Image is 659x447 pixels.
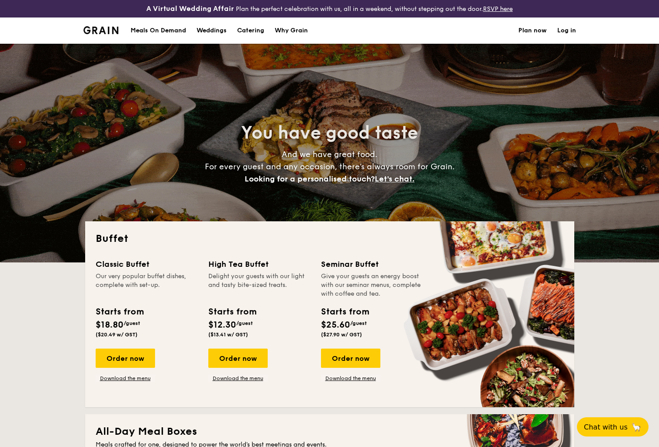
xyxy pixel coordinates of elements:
span: /guest [236,320,253,326]
div: Seminar Buffet [321,258,423,270]
div: Our very popular buffet dishes, complete with set-up. [96,272,198,298]
div: Order now [96,349,155,368]
a: Catering [232,17,269,44]
a: Log in [557,17,576,44]
div: Weddings [197,17,227,44]
span: You have good taste [241,122,418,143]
span: ($13.41 w/ GST) [208,332,248,338]
div: Delight your guests with our light and tasty bite-sized treats. [208,272,311,298]
div: Starts from [208,305,256,318]
div: Starts from [96,305,143,318]
span: /guest [124,320,140,326]
div: Plan the perfect celebration with us, all in a weekend, without stepping out the door. [110,3,549,14]
span: And we have great food. For every guest and any occasion, there’s always room for Grain. [205,150,455,184]
span: Looking for a personalised touch? [245,174,375,184]
span: 🦙 [631,422,642,432]
span: Chat with us [584,423,628,431]
div: High Tea Buffet [208,258,311,270]
a: Download the menu [208,375,268,382]
h1: Catering [237,17,264,44]
div: Order now [321,349,380,368]
h2: Buffet [96,232,564,246]
a: Plan now [518,17,547,44]
button: Chat with us🦙 [577,417,649,437]
span: /guest [350,320,367,326]
a: Weddings [191,17,232,44]
a: Meals On Demand [125,17,191,44]
span: $12.30 [208,320,236,330]
div: Order now [208,349,268,368]
span: $18.80 [96,320,124,330]
div: Give your guests an energy boost with our seminar menus, complete with coffee and tea. [321,272,423,298]
div: Starts from [321,305,369,318]
div: Classic Buffet [96,258,198,270]
a: RSVP here [483,5,513,13]
span: ($20.49 w/ GST) [96,332,138,338]
div: Why Grain [275,17,308,44]
h2: All-Day Meal Boxes [96,425,564,439]
span: $25.60 [321,320,350,330]
div: Meals On Demand [131,17,186,44]
h4: A Virtual Wedding Affair [146,3,234,14]
span: ($27.90 w/ GST) [321,332,362,338]
a: Download the menu [96,375,155,382]
a: Download the menu [321,375,380,382]
img: Grain [83,26,119,34]
a: Why Grain [269,17,313,44]
a: Logotype [83,26,119,34]
span: Let's chat. [375,174,414,184]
